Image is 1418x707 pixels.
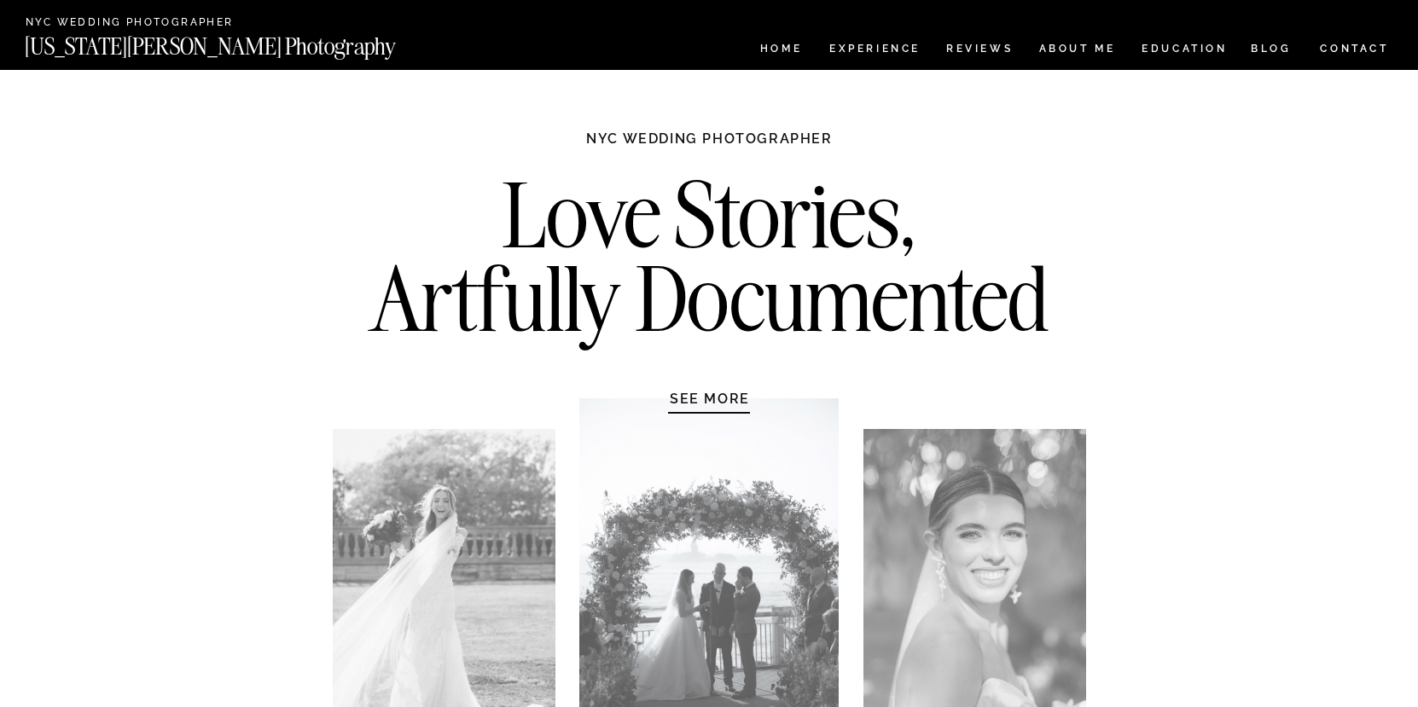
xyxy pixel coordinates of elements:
[1319,39,1390,58] a: CONTACT
[829,43,919,58] a: Experience
[1038,43,1116,58] a: ABOUT ME
[1251,43,1292,58] a: BLOG
[549,130,869,164] h1: NYC WEDDING PHOTOGRAPHER
[629,390,791,407] a: SEE MORE
[946,43,1010,58] a: REVIEWS
[352,173,1067,352] h2: Love Stories, Artfully Documented
[757,43,805,58] a: HOME
[25,35,453,49] a: [US_STATE][PERSON_NAME] Photography
[26,17,282,30] a: NYC Wedding Photographer
[1140,43,1229,58] a: EDUCATION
